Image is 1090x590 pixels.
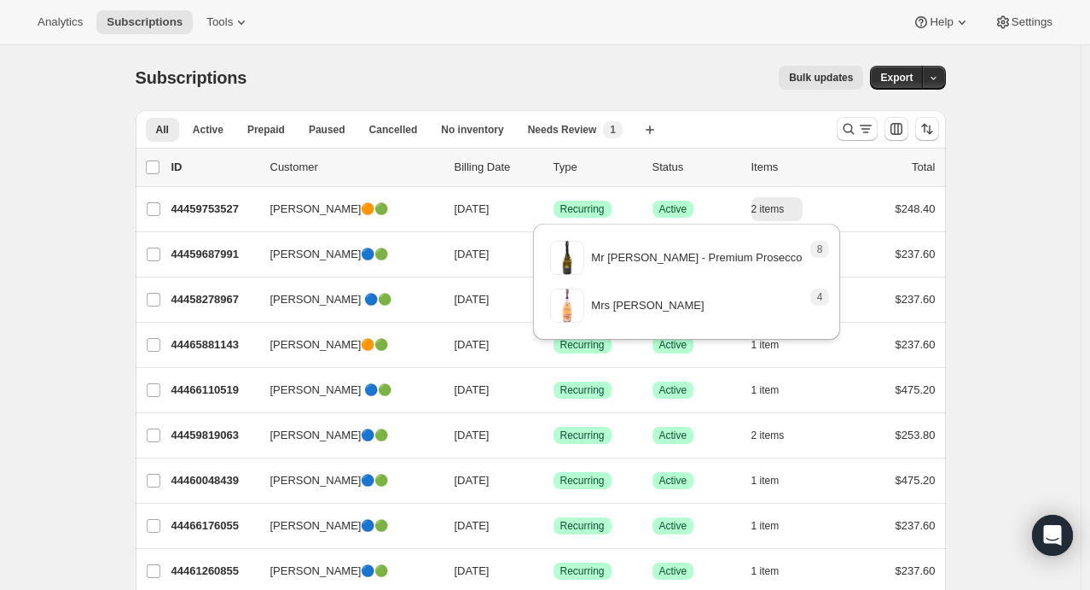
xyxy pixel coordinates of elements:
[171,159,257,176] p: ID
[902,10,980,34] button: Help
[896,338,936,351] span: $237.60
[171,333,936,357] div: 44465881143[PERSON_NAME]🟠🟢[DATE]SuccessRecurringSuccessActive1 item$237.60
[659,474,687,488] span: Active
[550,241,584,275] img: variant image
[260,241,431,268] button: [PERSON_NAME]🔵🟢
[171,563,257,580] p: 44461260855
[369,123,418,137] span: Cancelled
[171,336,257,353] p: 44465881143
[171,469,936,493] div: 44460048439[PERSON_NAME]🔵🟢[DATE]SuccessRecurringSuccessActive1 item$475.20
[171,517,257,535] p: 44466176055
[984,10,1063,34] button: Settings
[171,159,936,176] div: IDCustomerBilling DateTypeStatusItemsTotal
[884,117,908,141] button: Customize table column order and visibility
[260,467,431,494] button: [PERSON_NAME]🔵🟢
[270,427,389,444] span: [PERSON_NAME]🔵🟢
[171,514,936,538] div: 44466176055[PERSON_NAME]🔵🟢[DATE]SuccessRecurringSuccessActive1 item$237.60
[751,469,798,493] button: 1 item
[896,519,936,532] span: $237.60
[171,382,257,399] p: 44466110519
[171,424,936,447] div: 44459819063[PERSON_NAME]🔵🟢[DATE]SuccessRecurringSuccessActive2 items$253.80
[896,429,936,441] span: $253.80
[751,383,780,397] span: 1 item
[870,66,923,90] button: Export
[260,286,431,313] button: [PERSON_NAME] 🔵🟢
[455,474,490,487] span: [DATE]
[455,383,490,396] span: [DATE]
[659,564,687,578] span: Active
[38,15,83,29] span: Analytics
[270,336,389,353] span: [PERSON_NAME]🟠🟢
[171,242,936,266] div: 44459687991[PERSON_NAME]🔵🟢[DATE]SuccessRecurringSuccessActive1 item$237.60
[659,202,687,216] span: Active
[27,10,93,34] button: Analytics
[455,159,540,176] p: Billing Date
[455,429,490,441] span: [DATE]
[455,248,490,260] span: [DATE]
[247,123,285,137] span: Prepaid
[560,429,605,442] span: Recurring
[554,159,639,176] div: Type
[751,159,837,176] div: Items
[930,15,953,29] span: Help
[751,429,785,442] span: 2 items
[896,383,936,396] span: $475.20
[896,474,936,487] span: $475.20
[136,68,247,87] span: Subscriptions
[260,558,431,585] button: [PERSON_NAME]🔵🟢
[1012,15,1052,29] span: Settings
[455,338,490,351] span: [DATE]
[659,429,687,442] span: Active
[171,559,936,583] div: 44461260855[PERSON_NAME]🔵🟢[DATE]SuccessRecurringSuccessActive1 item$237.60
[270,472,389,489] span: [PERSON_NAME]🔵🟢
[455,564,490,577] span: [DATE]
[441,123,503,137] span: No inventory
[912,159,935,176] p: Total
[171,288,936,312] div: 44458278967[PERSON_NAME] 🔵🟢[DATE]SuccessRecurringSuccessActive1 item$237.60
[206,15,233,29] span: Tools
[193,123,223,137] span: Active
[659,383,687,397] span: Active
[270,291,392,308] span: [PERSON_NAME] 🔵🟢
[652,159,738,176] p: Status
[779,66,863,90] button: Bulk updates
[156,123,169,137] span: All
[560,564,605,578] span: Recurring
[96,10,193,34] button: Subscriptions
[880,71,913,85] span: Export
[560,474,605,488] span: Recurring
[751,519,780,533] span: 1 item
[896,564,936,577] span: $237.60
[915,117,939,141] button: Sort the results
[171,427,257,444] p: 44459819063
[659,519,687,533] span: Active
[636,118,664,142] button: Create new view
[1032,515,1073,556] div: Open Intercom Messenger
[196,10,260,34] button: Tools
[550,289,584,323] img: variant image
[751,197,803,221] button: 2 items
[171,197,936,221] div: 44459753527[PERSON_NAME]🟠🟢[DATE]SuccessRecurringSuccessActive2 items$248.40
[751,424,803,447] button: 2 items
[171,246,257,263] p: 44459687991
[260,512,431,540] button: [PERSON_NAME]🔵🟢
[789,71,853,85] span: Bulk updates
[455,293,490,306] span: [DATE]
[171,472,257,489] p: 44460048439
[270,246,389,263] span: [PERSON_NAME]🔵🟢
[270,382,392,399] span: [PERSON_NAME] 🔵🟢
[260,422,431,449] button: [PERSON_NAME]🔵🟢
[751,559,798,583] button: 1 item
[751,514,798,538] button: 1 item
[260,377,431,404] button: [PERSON_NAME] 🔵🟢
[560,202,605,216] span: Recurring
[455,202,490,215] span: [DATE]
[817,290,823,304] span: 4
[270,563,389,580] span: [PERSON_NAME]🔵🟢
[751,202,785,216] span: 2 items
[270,159,441,176] p: Customer
[896,248,936,260] span: $237.60
[171,378,936,402] div: 44466110519[PERSON_NAME] 🔵🟢[DATE]SuccessRecurringSuccessActive1 item$475.20
[107,15,183,29] span: Subscriptions
[270,517,389,535] span: [PERSON_NAME]🔵🟢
